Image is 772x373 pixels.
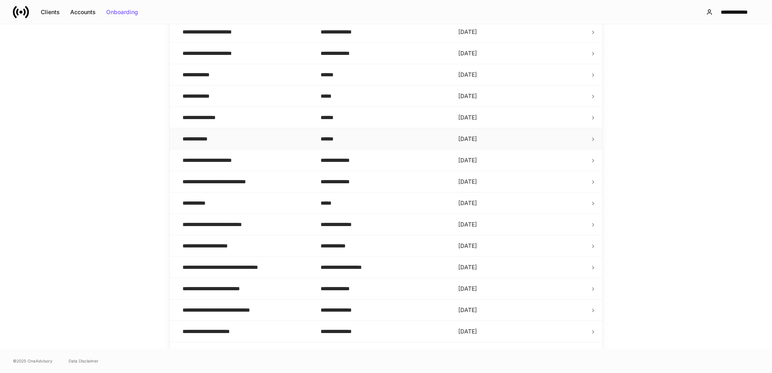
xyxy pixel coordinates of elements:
button: Accounts [65,6,101,19]
td: [DATE] [452,43,590,64]
button: Onboarding [101,6,143,19]
td: [DATE] [452,107,590,128]
a: Data Disclaimer [69,358,99,364]
td: [DATE] [452,342,590,364]
td: [DATE] [452,321,590,342]
div: Accounts [70,9,96,15]
td: [DATE] [452,21,590,43]
td: [DATE] [452,150,590,171]
td: [DATE] [452,193,590,214]
button: Clients [36,6,65,19]
td: [DATE] [452,214,590,235]
td: [DATE] [452,257,590,278]
td: [DATE] [452,128,590,150]
div: Clients [41,9,60,15]
td: [DATE] [452,235,590,257]
td: [DATE] [452,86,590,107]
div: Onboarding [106,9,138,15]
td: [DATE] [452,278,590,300]
td: [DATE] [452,171,590,193]
td: [DATE] [452,300,590,321]
td: [DATE] [452,64,590,86]
span: © 2025 OneAdvisory [13,358,52,364]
